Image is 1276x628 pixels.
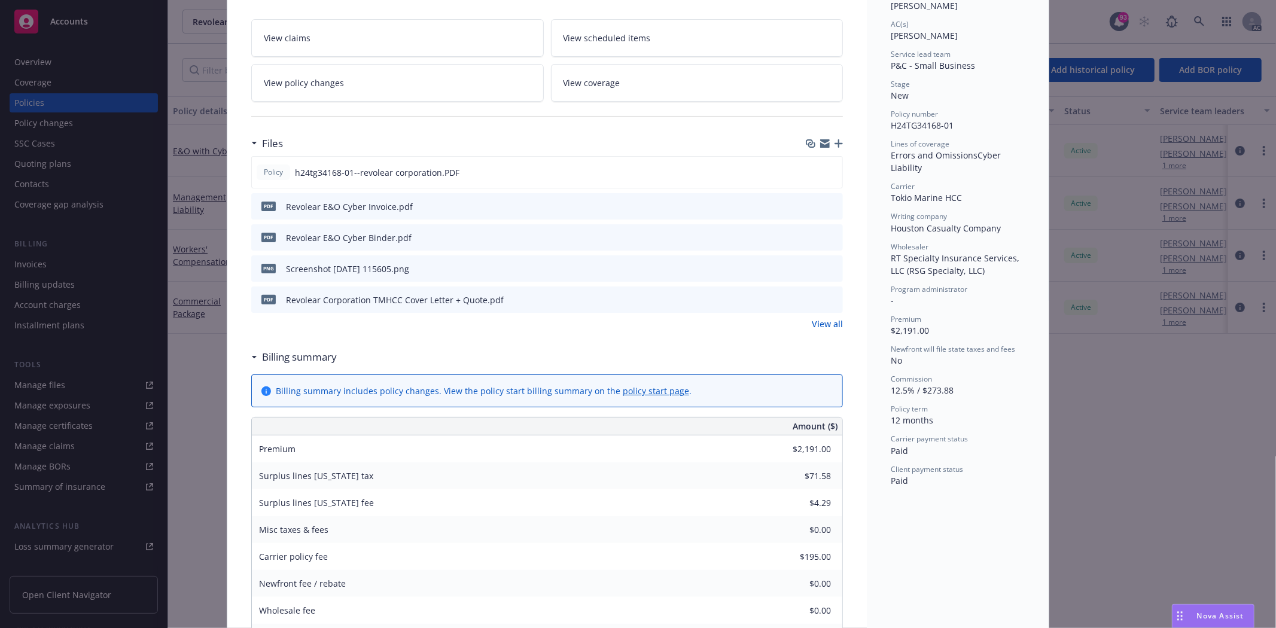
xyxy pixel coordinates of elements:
[827,263,838,275] button: preview file
[259,551,328,562] span: Carrier policy fee
[891,252,1022,276] span: RT Specialty Insurance Services, LLC (RSG Specialty, LLC)
[891,464,963,474] span: Client payment status
[891,404,928,414] span: Policy term
[251,349,337,365] div: Billing summary
[251,64,544,102] a: View policy changes
[264,77,344,89] span: View policy changes
[264,32,310,44] span: View claims
[760,548,838,566] input: 0.00
[827,166,838,179] button: preview file
[891,211,947,221] span: Writing company
[891,445,908,456] span: Paid
[891,355,902,366] span: No
[286,231,412,244] div: Revolear E&O Cyber Binder.pdf
[891,150,1003,173] span: Cyber Liability
[827,200,838,213] button: preview file
[259,578,346,589] span: Newfront fee / rebate
[261,295,276,304] span: pdf
[259,605,315,616] span: Wholesale fee
[891,222,1001,234] span: Houston Casualty Company
[564,32,651,44] span: View scheduled items
[891,120,954,131] span: H24TG34168-01
[891,314,921,324] span: Premium
[891,139,949,149] span: Lines of coverage
[808,263,818,275] button: download file
[259,524,328,535] span: Misc taxes & fees
[891,475,908,486] span: Paid
[276,385,692,397] div: Billing summary includes policy changes. View the policy start billing summary on the .
[251,136,283,151] div: Files
[827,294,838,306] button: preview file
[891,414,933,426] span: 12 months
[891,150,977,161] span: Errors and Omissions
[891,109,938,119] span: Policy number
[808,200,818,213] button: download file
[286,294,504,306] div: Revolear Corporation TMHCC Cover Letter + Quote.pdf
[286,200,413,213] div: Revolear E&O Cyber Invoice.pdf
[808,166,817,179] button: download file
[891,242,928,252] span: Wholesaler
[812,318,843,330] a: View all
[760,602,838,620] input: 0.00
[262,136,283,151] h3: Files
[261,233,276,242] span: pdf
[891,295,894,306] span: -
[259,470,373,481] span: Surplus lines [US_STATE] tax
[808,294,818,306] button: download file
[891,325,929,336] span: $2,191.00
[827,231,838,244] button: preview file
[259,497,374,508] span: Surplus lines [US_STATE] fee
[891,90,909,101] span: New
[760,575,838,593] input: 0.00
[1173,605,1187,627] div: Drag to move
[1172,604,1254,628] button: Nova Assist
[286,263,409,275] div: Screenshot [DATE] 115605.png
[262,349,337,365] h3: Billing summary
[891,385,954,396] span: 12.5% / $273.88
[760,521,838,539] input: 0.00
[295,166,459,179] span: h24tg34168-01--revolear corporation.PDF
[891,79,910,89] span: Stage
[261,264,276,273] span: png
[891,344,1015,354] span: Newfront will file state taxes and fees
[891,284,967,294] span: Program administrator
[891,181,915,191] span: Carrier
[261,202,276,211] span: pdf
[623,385,689,397] a: policy start page
[891,374,932,384] span: Commission
[564,77,620,89] span: View coverage
[760,440,838,458] input: 0.00
[891,49,951,59] span: Service lead team
[261,167,285,178] span: Policy
[891,192,962,203] span: Tokio Marine HCC
[551,19,843,57] a: View scheduled items
[891,30,958,41] span: [PERSON_NAME]
[891,19,909,29] span: AC(s)
[891,60,975,71] span: P&C - Small Business
[551,64,843,102] a: View coverage
[760,467,838,485] input: 0.00
[891,434,968,444] span: Carrier payment status
[259,443,296,455] span: Premium
[760,494,838,512] input: 0.00
[251,19,544,57] a: View claims
[1197,611,1244,621] span: Nova Assist
[793,420,838,432] span: Amount ($)
[808,231,818,244] button: download file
